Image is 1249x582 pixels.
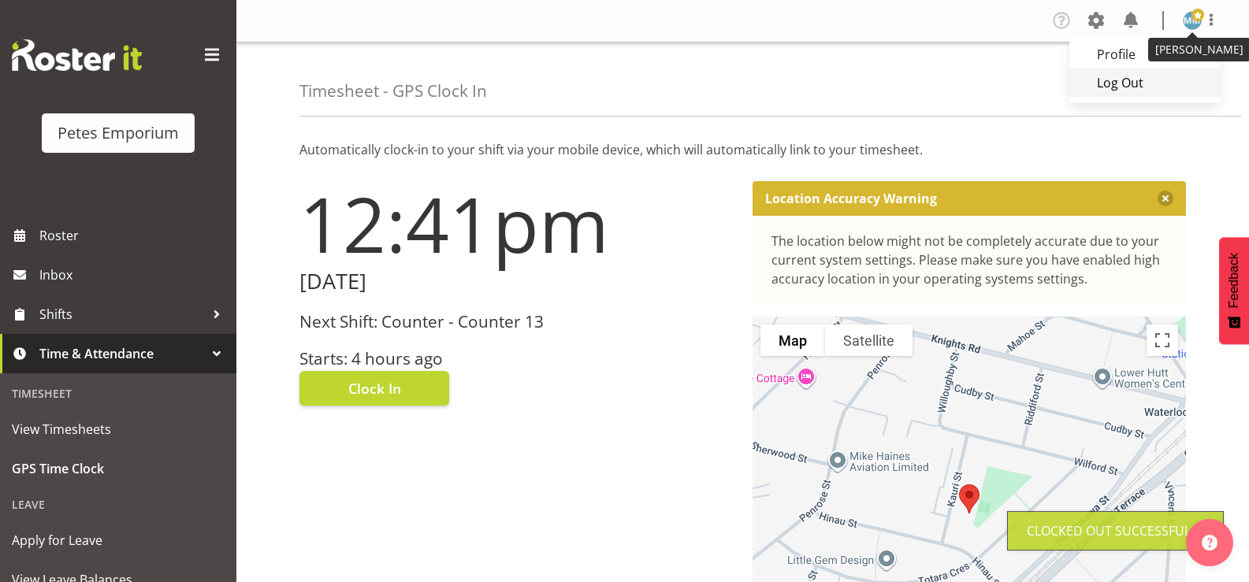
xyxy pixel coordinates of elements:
a: View Timesheets [4,410,232,449]
div: Timesheet [4,377,232,410]
div: Leave [4,488,232,521]
h3: Starts: 4 hours ago [299,350,734,368]
div: Clocked out Successfully [1027,521,1204,540]
div: Petes Emporium [58,121,179,145]
h4: Timesheet - GPS Clock In [299,82,487,100]
img: Rosterit website logo [12,39,142,71]
a: Log Out [1069,69,1221,97]
button: Clock In [299,371,449,406]
button: Show street map [760,324,825,356]
span: Clock In [348,378,401,399]
span: Shifts [39,302,205,326]
span: Feedback [1227,253,1241,308]
a: Profile [1069,40,1221,69]
a: Apply for Leave [4,521,232,560]
button: Show satellite imagery [825,324,913,356]
p: Automatically clock-in to your shift via your mobile device, which will automatically link to you... [299,140,1186,159]
h3: Next Shift: Counter - Counter 13 [299,313,734,331]
span: Time & Attendance [39,342,205,365]
span: View Timesheets [12,417,225,441]
h1: 12:41pm [299,181,734,266]
p: Location Accuracy Warning [765,191,937,206]
div: The location below might not be completely accurate due to your current system settings. Please m... [771,232,1168,288]
button: Feedback - Show survey [1219,237,1249,344]
span: Roster [39,224,229,247]
img: mandy-mosley3858.jpg [1183,11,1202,30]
img: help-xxl-2.png [1202,535,1217,550]
span: GPS Time Clock [12,457,225,480]
button: Close message [1158,191,1173,206]
a: GPS Time Clock [4,449,232,488]
span: Inbox [39,263,229,287]
button: Toggle fullscreen view [1147,324,1178,356]
h2: [DATE] [299,269,734,294]
span: Apply for Leave [12,528,225,552]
